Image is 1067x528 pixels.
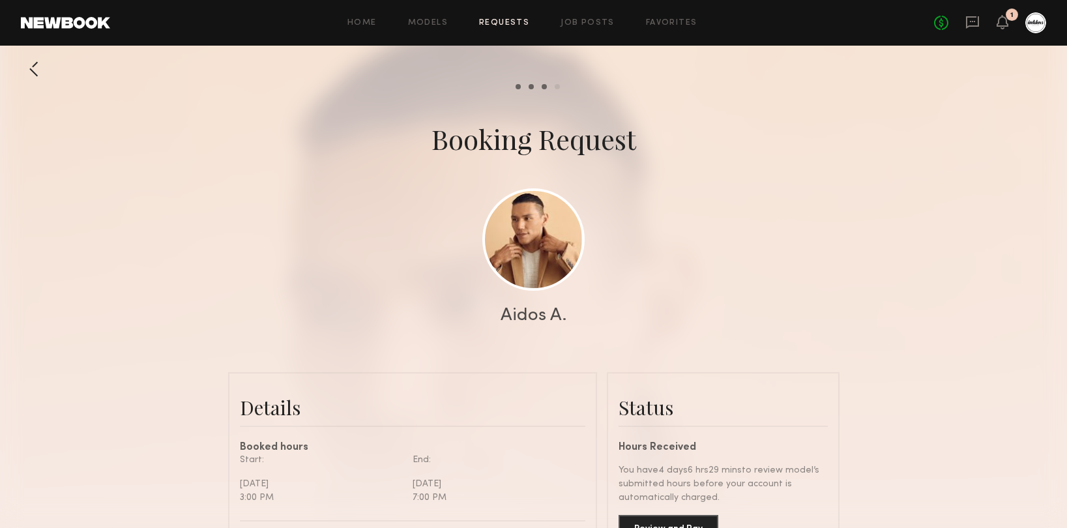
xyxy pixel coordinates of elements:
[408,19,448,27] a: Models
[646,19,697,27] a: Favorites
[240,394,585,420] div: Details
[431,121,636,157] div: Booking Request
[413,491,576,505] div: 7:00 PM
[240,491,403,505] div: 3:00 PM
[501,306,567,325] div: Aidos A.
[561,19,615,27] a: Job Posts
[240,443,585,453] div: Booked hours
[619,443,828,453] div: Hours Received
[619,394,828,420] div: Status
[240,477,403,491] div: [DATE]
[619,463,828,505] div: You have 4 days 6 hrs 29 mins to review model’s submitted hours before your account is automatica...
[413,477,576,491] div: [DATE]
[347,19,377,27] a: Home
[413,453,576,467] div: End:
[479,19,529,27] a: Requests
[240,453,403,467] div: Start:
[1010,12,1014,19] div: 1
